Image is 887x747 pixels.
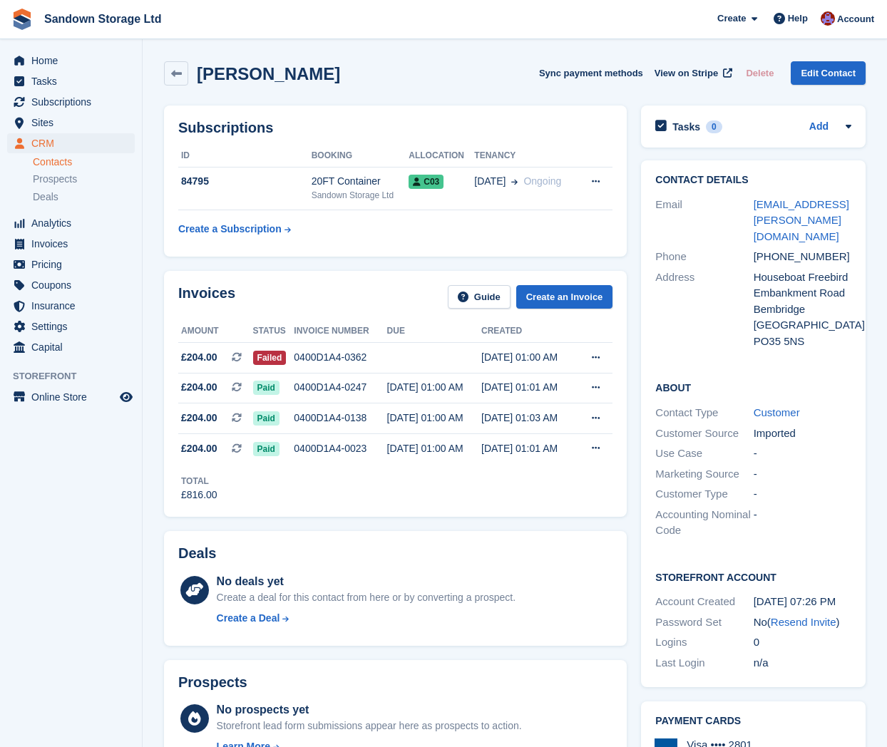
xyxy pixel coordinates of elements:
h2: Storefront Account [655,570,851,584]
span: Coupons [31,275,117,295]
div: Sandown Storage Ltd [312,189,409,202]
span: Invoices [31,234,117,254]
div: £816.00 [181,488,217,503]
th: Booking [312,145,409,168]
a: menu [7,51,135,71]
div: 0 [706,120,722,133]
div: Total [181,475,217,488]
div: No deals yet [217,573,516,590]
h2: Contact Details [655,175,851,186]
h2: [PERSON_NAME] [197,64,340,83]
div: Password Set [655,614,753,631]
div: 0400D1A4-0247 [294,380,386,395]
th: Allocation [409,145,474,168]
div: Create a Subscription [178,222,282,237]
h2: Subscriptions [178,120,612,136]
a: menu [7,254,135,274]
a: menu [7,337,135,357]
th: Amount [178,320,253,343]
span: Prospects [33,172,77,186]
a: Prospects [33,172,135,187]
th: Tenancy [474,145,577,168]
div: Use Case [655,445,753,462]
span: Paid [253,442,280,456]
span: £204.00 [181,380,217,395]
div: 0400D1A4-0023 [294,441,386,456]
th: Status [253,320,294,343]
span: View on Stripe [655,66,718,81]
span: £204.00 [181,350,217,365]
a: menu [7,133,135,153]
div: Logins [655,634,753,651]
span: CRM [31,133,117,153]
a: [EMAIL_ADDRESS][PERSON_NAME][DOMAIN_NAME] [754,198,849,242]
div: 84795 [178,174,312,189]
div: [DATE] 01:00 AM [481,350,575,365]
a: Guide [448,285,511,309]
span: Insurance [31,296,117,316]
span: Paid [253,381,280,395]
a: Customer [754,406,800,418]
div: Email [655,197,753,245]
a: menu [7,387,135,407]
a: Sandown Storage Ltd [39,7,167,31]
h2: Deals [178,545,216,562]
button: Delete [740,61,779,85]
span: C03 [409,175,443,189]
div: Imported [754,426,851,442]
div: [PHONE_NUMBER] [754,249,851,265]
div: Contact Type [655,405,753,421]
div: Phone [655,249,753,265]
span: £204.00 [181,441,217,456]
div: [DATE] 01:03 AM [481,411,575,426]
div: 0400D1A4-0138 [294,411,386,426]
span: Subscriptions [31,92,117,112]
div: Accounting Nominal Code [655,507,753,539]
div: - [754,466,851,483]
div: PO35 5NS [754,334,851,350]
div: Marketing Source [655,466,753,483]
th: Created [481,320,575,343]
div: [GEOGRAPHIC_DATA] [754,317,851,334]
div: - [754,507,851,539]
a: Create a Subscription [178,216,291,242]
span: Online Store [31,387,117,407]
div: [DATE] 01:01 AM [481,380,575,395]
span: ( ) [767,616,840,628]
span: Create [717,11,746,26]
span: Capital [31,337,117,357]
a: Create an Invoice [516,285,613,309]
h2: Tasks [672,120,700,133]
div: Account Created [655,594,753,610]
div: 0400D1A4-0362 [294,350,386,365]
span: Sites [31,113,117,133]
a: menu [7,296,135,316]
div: [DATE] 01:01 AM [481,441,575,456]
span: Pricing [31,254,117,274]
div: Embankment Road [754,285,851,302]
a: Preview store [118,388,135,406]
div: Last Login [655,655,753,671]
div: - [754,445,851,462]
div: Houseboat Freebird [754,269,851,286]
div: n/a [754,655,851,671]
div: [DATE] 01:00 AM [387,380,481,395]
a: menu [7,316,135,336]
span: Deals [33,190,58,204]
div: 0 [754,634,851,651]
a: menu [7,275,135,295]
span: Failed [253,351,287,365]
span: Paid [253,411,280,426]
div: No prospects yet [217,701,522,718]
a: Deals [33,190,135,205]
div: [DATE] 01:00 AM [387,441,481,456]
div: Customer Source [655,426,753,442]
div: Storefront lead form submissions appear here as prospects to action. [217,718,522,733]
span: [DATE] [474,174,506,189]
span: Help [788,11,808,26]
a: Add [809,119,829,135]
a: menu [7,213,135,233]
a: Resend Invite [771,616,836,628]
div: Create a deal for this contact from here or by converting a prospect. [217,590,516,605]
h2: About [655,380,851,394]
